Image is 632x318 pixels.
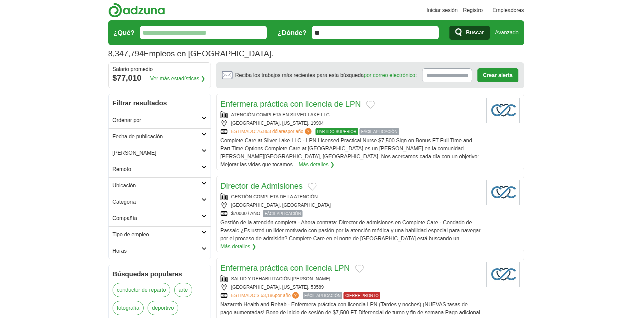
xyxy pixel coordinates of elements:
[113,149,202,157] h2: [PERSON_NAME]
[308,183,316,191] button: Agregar a trabajos favoritos
[426,6,457,14] a: Iniciar sesión
[231,293,291,298] font: ESTIMADO: por año
[109,243,211,259] a: Horas
[113,198,202,206] h2: Categoría
[113,214,202,222] h2: Compañía
[463,6,483,14] a: Registro
[492,6,524,14] a: Empleadores
[113,116,202,124] h2: Ordenar por
[144,49,274,58] font: Empleos en [GEOGRAPHIC_DATA].
[263,210,303,217] span: FÁCIL APLICACIÓN
[109,94,211,112] h2: Filtrar resultados
[113,72,207,84] div: $77,010
[109,194,211,210] a: Categoría
[355,265,364,273] button: Agregar a trabajos favoritos
[486,262,520,287] img: Logotipo de la empresa
[495,26,519,39] a: Avanzado
[257,129,288,134] span: 76.863 dólares
[231,129,304,134] font: ESTIMADO: por año
[221,220,481,241] span: Gestión de la atención completa - Ahora contrata: Director de admisiones en Complete Care - Conda...
[221,99,361,108] a: Enfermera práctica con licencia de LPN
[113,283,171,297] a: conductor de reparto
[148,301,178,315] a: deportivo
[109,128,211,145] a: Fecha de publicación
[235,71,417,79] span: Reciba los trabajos más recientes para esta búsqueda :
[364,72,415,78] a: por correo electrónico
[305,128,312,135] span: ?
[486,98,520,123] img: Logotipo de la empresa
[109,226,211,243] a: Tipo de empleo
[366,101,375,109] button: Agregar a trabajos favoritos
[257,293,275,298] span: $ 63,186
[113,133,202,141] h2: Fecha de publicación
[109,177,211,194] a: Ubicación
[221,111,481,118] div: ATENCIÓN COMPLETA EN SILVER LAKE LLC
[221,138,479,167] span: Complete Care at Silver Lake LLC - LPN Licensed Practical Nurse $7,500 Sign on Bonus FT Full Time...
[113,182,202,190] h2: Ubicación
[299,161,334,169] a: Más detalles ❯
[231,292,300,299] a: ESTIMADO:$ 63,186por año?
[109,145,211,161] a: [PERSON_NAME]
[113,247,202,255] h2: Horas
[113,269,207,279] h2: Búsquedas populares
[174,283,192,297] a: arte
[113,67,207,72] div: Salario promedio
[449,26,489,40] button: Buscar
[109,112,211,128] a: Ordenar por
[221,202,481,209] div: [GEOGRAPHIC_DATA], [GEOGRAPHIC_DATA]
[292,292,299,299] span: ?
[221,275,481,282] div: SALUD Y REHABILITACIÓN [PERSON_NAME]
[486,180,520,205] img: Logotipo de la empresa
[221,284,481,291] div: [GEOGRAPHIC_DATA], [US_STATE], 53589
[109,161,211,177] a: Remoto
[113,165,202,173] h2: Remoto
[221,263,350,272] a: Enfermera práctica con licencia LPN
[221,193,481,200] div: GESTIÓN COMPLETA DE LA ATENCIÓN
[221,120,481,127] div: [GEOGRAPHIC_DATA], [US_STATE], 19904
[343,292,380,299] span: CIERRE PRONTO
[108,48,144,60] span: 8,347,794
[113,301,144,315] a: fotografía
[466,26,484,39] span: Buscar
[150,75,205,83] a: Ver más estadísticas ❯
[359,128,399,135] span: FÁCIL APLICACIÓN
[109,210,211,226] a: Compañía
[316,128,358,135] span: PARTIDO SUPERIOR
[278,28,307,38] label: ¿Dónde?
[303,292,342,299] span: FÁCIL APLICACIÓN
[231,128,313,135] a: ESTIMADO:76.863 dólarespor año?
[108,3,165,18] img: Logotipo de Adzuna
[221,243,256,251] a: Más detalles ❯
[231,210,261,217] font: $70000 / AÑO
[113,231,202,239] h2: Tipo de empleo
[477,68,518,82] button: Crear alerta
[114,28,135,38] label: ¿Qué?
[221,181,303,190] a: Director de Admisiones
